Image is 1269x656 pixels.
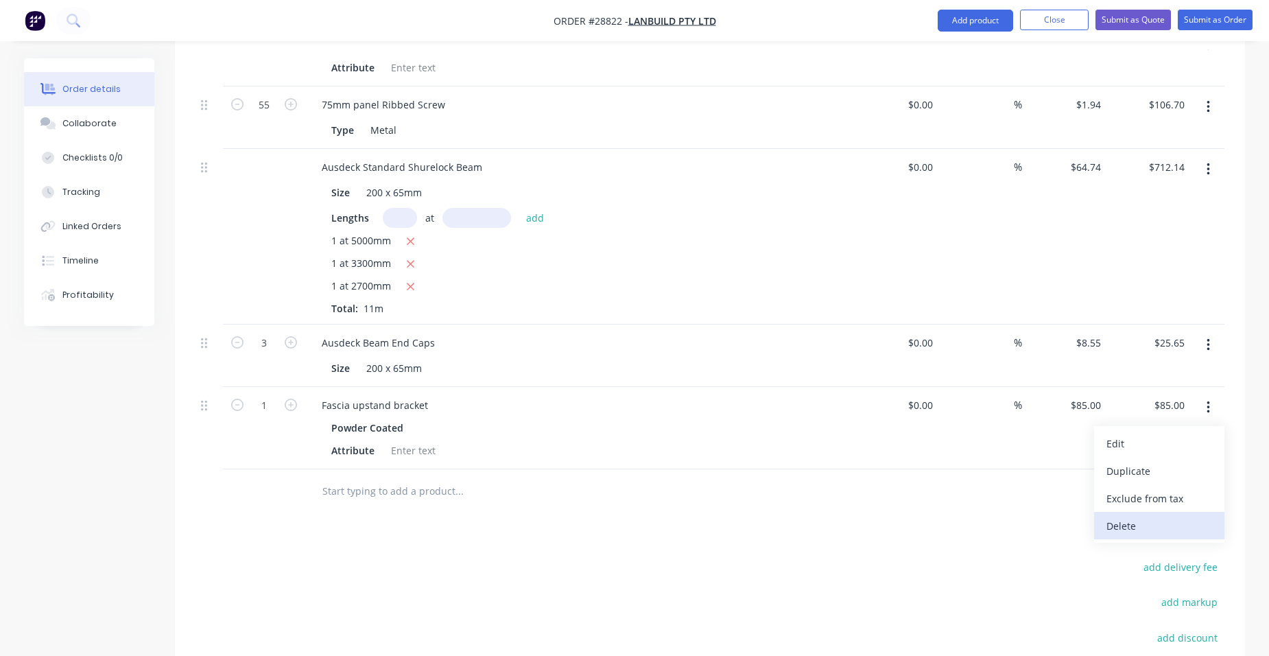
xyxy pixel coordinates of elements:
input: Start typing to add a product... [322,478,596,505]
button: add delivery fee [1136,558,1224,576]
span: % [1014,97,1022,113]
button: Collaborate [24,106,154,141]
div: Exclude from tax [1106,489,1212,508]
div: Collaborate [62,117,117,130]
span: 1 at 2700mm [331,279,391,296]
button: add markup [1154,593,1224,611]
button: Submit as Order [1178,10,1253,30]
button: Checklists 0/0 [24,141,154,175]
div: Linked Orders [62,220,121,233]
a: Lanbuild Pty Ltd [628,14,716,27]
div: Tracking [62,186,100,198]
button: Tracking [24,175,154,209]
button: Submit as Quote [1095,10,1171,30]
div: Duplicate [1106,461,1212,481]
span: 11m [358,302,389,315]
img: Factory [25,10,45,31]
span: Total: [331,302,358,315]
div: Edit [1106,434,1212,454]
button: Close [1020,10,1089,30]
button: Profitability [24,278,154,312]
div: Attribute [326,58,380,78]
span: % [1014,397,1022,413]
div: Ausdeck Beam End Caps [311,333,446,353]
button: add discount [1150,628,1224,646]
span: at [425,211,434,225]
span: Order #28822 - [554,14,628,27]
div: Order details [62,83,121,95]
button: Add product [938,10,1013,32]
div: 200 x 65mm [361,183,427,202]
span: 1 at 5000mm [331,233,391,250]
button: add [519,208,552,226]
span: % [1014,335,1022,351]
button: Order details [24,72,154,106]
button: Linked Orders [24,209,154,244]
div: 75mm panel Ribbed Screw [311,95,456,115]
div: Delete [1106,516,1212,536]
span: % [1014,159,1022,175]
div: Timeline [62,255,99,267]
div: Ausdeck Standard Shurelock Beam [311,157,493,177]
div: Profitability [62,289,114,301]
div: Type [326,120,359,140]
span: Lengths [331,211,369,225]
div: Checklists 0/0 [62,152,123,164]
div: Size [326,183,355,202]
div: Attribute [326,441,380,460]
div: Metal [365,120,402,140]
div: 200 x 65mm [361,358,427,378]
span: 1 at 3300mm [331,256,391,273]
div: Size [326,358,355,378]
div: Fascia upstand bracket [311,395,439,415]
div: Powder Coated [331,418,409,438]
button: Timeline [24,244,154,278]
